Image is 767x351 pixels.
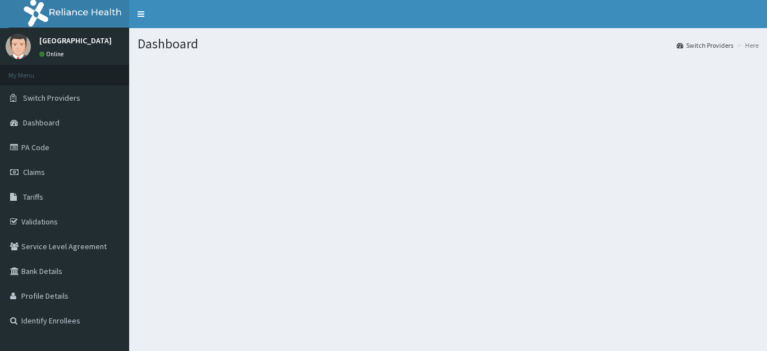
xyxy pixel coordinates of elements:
[138,37,759,51] h1: Dashboard
[39,50,66,58] a: Online
[23,192,43,202] span: Tariffs
[23,167,45,177] span: Claims
[6,34,31,59] img: User Image
[734,40,759,50] li: Here
[23,93,80,103] span: Switch Providers
[23,118,60,128] span: Dashboard
[39,37,112,44] p: [GEOGRAPHIC_DATA]
[677,40,733,50] a: Switch Providers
